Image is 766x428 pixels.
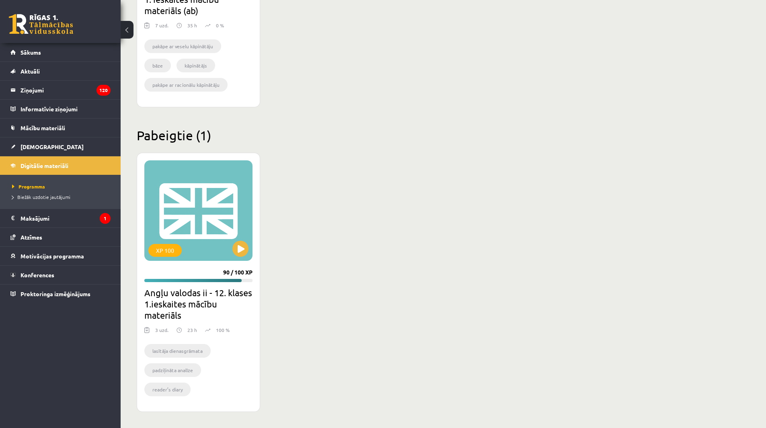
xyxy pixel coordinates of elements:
span: Biežāk uzdotie jautājumi [12,194,70,200]
legend: Ziņojumi [21,81,111,99]
span: Programma [12,183,45,190]
p: 0 % [216,22,224,29]
li: bāze [144,59,171,72]
li: kāpinātājs [177,59,215,72]
a: Proktoringa izmēģinājums [10,285,111,303]
a: Digitālie materiāli [10,156,111,175]
a: Konferences [10,266,111,284]
p: 35 h [187,22,197,29]
a: Programma [12,183,113,190]
span: Proktoringa izmēģinājums [21,290,90,297]
div: 3 uzd. [155,326,168,338]
legend: Informatīvie ziņojumi [21,100,111,118]
a: Atzīmes [10,228,111,246]
a: Biežāk uzdotie jautājumi [12,193,113,201]
li: reader’s diary [144,383,191,396]
a: [DEMOGRAPHIC_DATA] [10,137,111,156]
div: XP 100 [148,244,182,257]
li: lasītāja dienasgrāmata [144,344,211,358]
a: Aktuāli [10,62,111,80]
h2: Angļu valodas ii - 12. klases 1.ieskaites mācību materiāls [144,287,253,321]
li: pakāpe ar racionālu kāpinātāju [144,78,228,92]
a: Sākums [10,43,111,61]
a: Maksājumi1 [10,209,111,227]
a: Ziņojumi120 [10,81,111,99]
legend: Maksājumi [21,209,111,227]
span: Mācību materiāli [21,124,65,131]
a: Motivācijas programma [10,247,111,265]
i: 120 [97,85,111,96]
a: Informatīvie ziņojumi [10,100,111,118]
span: Atzīmes [21,233,42,241]
a: Mācību materiāli [10,119,111,137]
li: padziļināta analīze [144,363,201,377]
h2: Pabeigtie (1) [137,127,651,143]
li: pakāpe ar veselu kāpinātāju [144,39,221,53]
span: Digitālie materiāli [21,162,68,169]
a: Rīgas 1. Tālmācības vidusskola [9,14,73,34]
p: 23 h [187,326,197,334]
p: 100 % [216,326,230,334]
span: Sākums [21,49,41,56]
div: 7 uzd. [155,22,168,34]
span: Konferences [21,271,54,279]
span: Aktuāli [21,68,40,75]
span: [DEMOGRAPHIC_DATA] [21,143,84,150]
span: Motivācijas programma [21,252,84,260]
i: 1 [100,213,111,224]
